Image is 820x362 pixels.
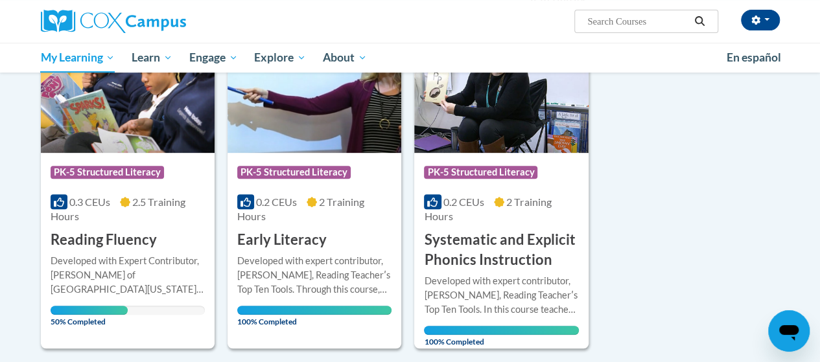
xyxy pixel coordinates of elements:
[51,306,128,315] div: Your progress
[189,50,238,65] span: Engage
[237,306,392,326] span: 100% Completed
[41,21,215,348] a: Course LogoPK-5 Structured Literacy0.3 CEUs2.5 Training Hours Reading FluencyDeveloped with Exper...
[51,306,128,326] span: 50% Completed
[51,166,164,179] span: PK-5 Structured Literacy
[237,196,364,222] span: 2 Training Hours
[768,310,810,352] iframe: Button to launch messaging window
[69,196,110,208] span: 0.3 CEUs
[254,50,306,65] span: Explore
[314,43,375,73] a: About
[424,326,578,346] span: 100% Completed
[586,14,690,29] input: Search Courses
[31,43,790,73] div: Main menu
[424,196,551,222] span: 2 Training Hours
[443,196,484,208] span: 0.2 CEUs
[132,50,172,65] span: Learn
[424,230,578,270] h3: Systematic and Explicit Phonics Instruction
[181,43,246,73] a: Engage
[51,230,157,250] h3: Reading Fluency
[51,254,205,297] div: Developed with Expert Contributor, [PERSON_NAME] of [GEOGRAPHIC_DATA][US_STATE], [GEOGRAPHIC_DATA...
[32,43,124,73] a: My Learning
[424,166,537,179] span: PK-5 Structured Literacy
[228,21,401,348] a: Course LogoPK-5 Structured Literacy0.2 CEUs2 Training Hours Early LiteracyDeveloped with expert c...
[718,44,790,71] a: En español
[41,10,274,33] a: Cox Campus
[741,10,780,30] button: Account Settings
[40,50,115,65] span: My Learning
[246,43,314,73] a: Explore
[414,21,588,153] img: Course Logo
[41,21,215,153] img: Course Logo
[727,51,781,64] span: En español
[323,50,367,65] span: About
[424,274,578,317] div: Developed with expert contributor, [PERSON_NAME], Reading Teacherʹs Top Ten Tools. In this course...
[237,230,327,250] h3: Early Literacy
[228,21,401,153] img: Course Logo
[690,14,709,29] button: Search
[424,326,578,335] div: Your progress
[414,21,588,348] a: Course LogoPK-5 Structured Literacy0.2 CEUs2 Training Hours Systematic and Explicit Phonics Instr...
[256,196,297,208] span: 0.2 CEUs
[237,254,392,297] div: Developed with expert contributor, [PERSON_NAME], Reading Teacherʹs Top Ten Tools. Through this c...
[51,196,185,222] span: 2.5 Training Hours
[41,10,186,33] img: Cox Campus
[237,306,392,315] div: Your progress
[123,43,181,73] a: Learn
[237,166,351,179] span: PK-5 Structured Literacy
